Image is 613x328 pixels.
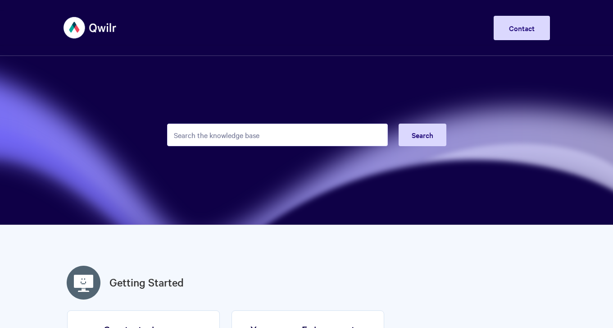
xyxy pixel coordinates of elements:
span: Search [412,130,433,140]
input: Search the knowledge base [167,124,388,146]
a: Getting Started [109,274,184,291]
img: Qwilr Help Center [64,11,117,45]
a: Contact [494,16,550,40]
button: Search [399,124,446,146]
